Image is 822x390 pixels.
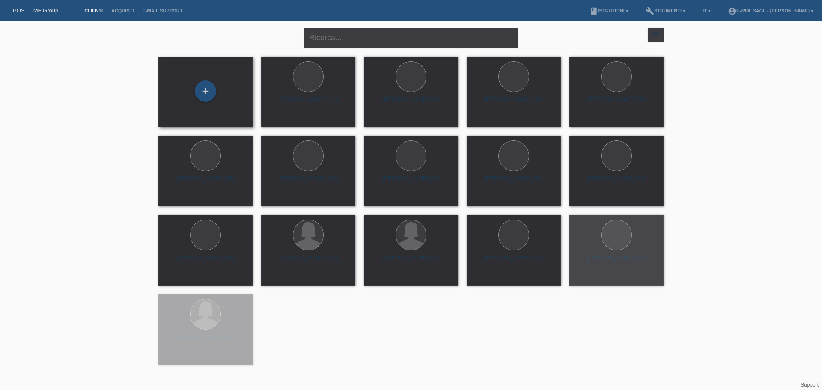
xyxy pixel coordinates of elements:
[641,8,690,13] a: buildStrumenti ▾
[576,96,657,110] div: [PERSON_NAME] (28)
[576,175,657,189] div: [PERSON_NAME] (41)
[585,8,633,13] a: bookIstruzioni ▾
[371,175,451,189] div: [PERSON_NAME] (45)
[165,254,246,268] div: [PERSON_NAME] (38)
[576,254,657,268] div: [PERSON_NAME] (55)
[107,8,138,13] a: Acquisti
[698,8,715,13] a: IT ▾
[195,84,216,98] div: Registrare cliente
[474,96,554,110] div: [PERSON_NAME] (30)
[165,333,246,347] div: [PERSON_NAME] (21)
[304,28,518,48] input: Ricerca...
[728,7,736,15] i: account_circle
[646,7,654,15] i: build
[138,8,187,13] a: E-mail Support
[268,96,348,110] div: [PERSON_NAME] (44)
[268,175,348,189] div: [PERSON_NAME] (36)
[651,30,661,39] i: filter_list
[474,254,554,268] div: [PERSON_NAME] (26)
[13,7,58,14] a: POS — MF Group
[371,96,451,110] div: [PERSON_NAME] (29)
[724,8,818,13] a: account_circleE-6900 Sagl - [PERSON_NAME] ▾
[80,8,107,13] a: Clienti
[474,175,554,189] div: [PERSON_NAME] (54)
[165,175,246,189] div: [PERSON_NAME] (38)
[801,382,819,388] a: Support
[371,254,451,268] div: [PERSON_NAME] (31)
[268,254,348,268] div: [PERSON_NAME] (41)
[590,7,598,15] i: book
